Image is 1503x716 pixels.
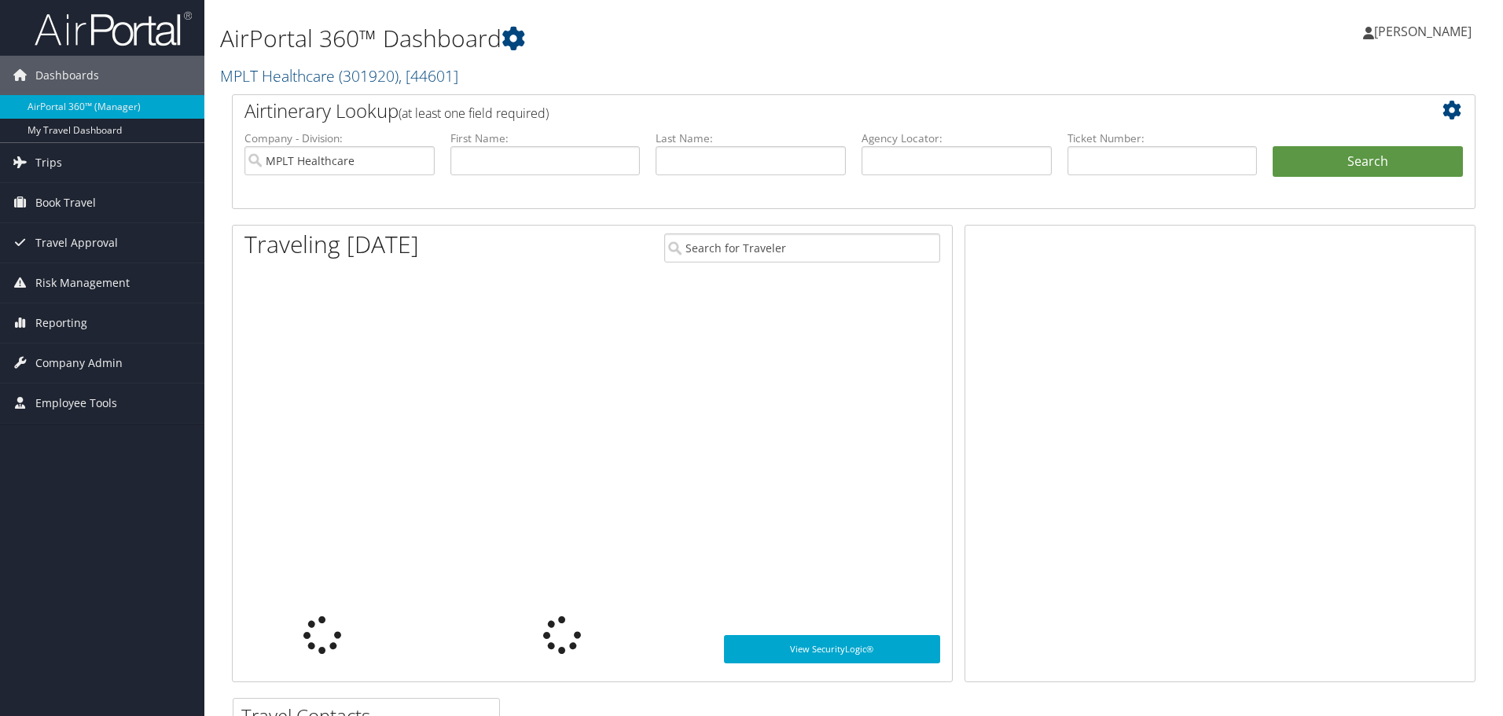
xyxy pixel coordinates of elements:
[399,105,549,122] span: (at least one field required)
[35,56,99,95] span: Dashboards
[220,22,1065,55] h1: AirPortal 360™ Dashboard
[35,10,192,47] img: airportal-logo.png
[244,97,1359,124] h2: Airtinerary Lookup
[220,65,458,86] a: MPLT Healthcare
[399,65,458,86] span: , [ 44601 ]
[724,635,940,663] a: View SecurityLogic®
[244,130,435,146] label: Company - Division:
[1363,8,1487,55] a: [PERSON_NAME]
[1068,130,1258,146] label: Ticket Number:
[35,343,123,383] span: Company Admin
[35,384,117,423] span: Employee Tools
[35,263,130,303] span: Risk Management
[1374,23,1472,40] span: [PERSON_NAME]
[244,228,419,261] h1: Traveling [DATE]
[450,130,641,146] label: First Name:
[35,303,87,343] span: Reporting
[1273,146,1463,178] button: Search
[35,143,62,182] span: Trips
[339,65,399,86] span: ( 301920 )
[664,233,940,263] input: Search for Traveler
[862,130,1052,146] label: Agency Locator:
[656,130,846,146] label: Last Name:
[35,223,118,263] span: Travel Approval
[35,183,96,222] span: Book Travel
